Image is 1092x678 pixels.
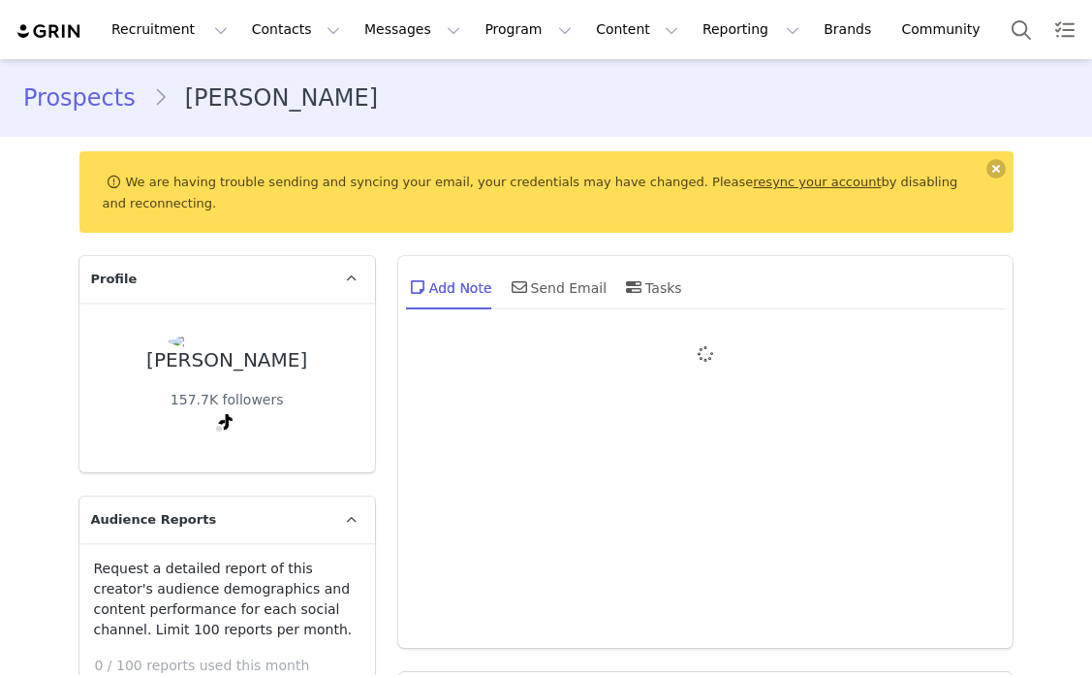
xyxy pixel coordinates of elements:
button: Program [473,8,583,51]
a: Community [890,8,1001,51]
a: Tasks [1044,8,1086,51]
a: Prospects [23,81,153,115]
img: ba3c6d3f-4c06-45f6-8ba7-631d5af2b0a8.jpg [169,334,285,349]
button: Messages [353,8,472,51]
button: Search [1000,8,1043,51]
button: Content [584,8,690,51]
div: We are having trouble sending and syncing your email, your credentials may have changed. Please b... [79,151,1014,233]
button: Reporting [691,8,811,51]
img: grin logo [16,22,83,41]
p: 0 / 100 reports used this month [95,656,375,676]
a: resync your account [753,175,881,189]
div: Add Note [406,264,492,310]
p: Request a detailed report of this creator's audience demographics and content performance for eac... [94,559,360,640]
div: 157.7K followers [171,390,284,410]
button: Contacts [240,8,352,51]
div: Tasks [622,264,682,310]
button: Recruitment [100,8,239,51]
span: Profile [91,270,138,289]
div: Send Email [508,264,608,310]
span: Audience Reports [91,510,217,530]
div: [PERSON_NAME] [146,349,307,371]
a: Brands [812,8,889,51]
